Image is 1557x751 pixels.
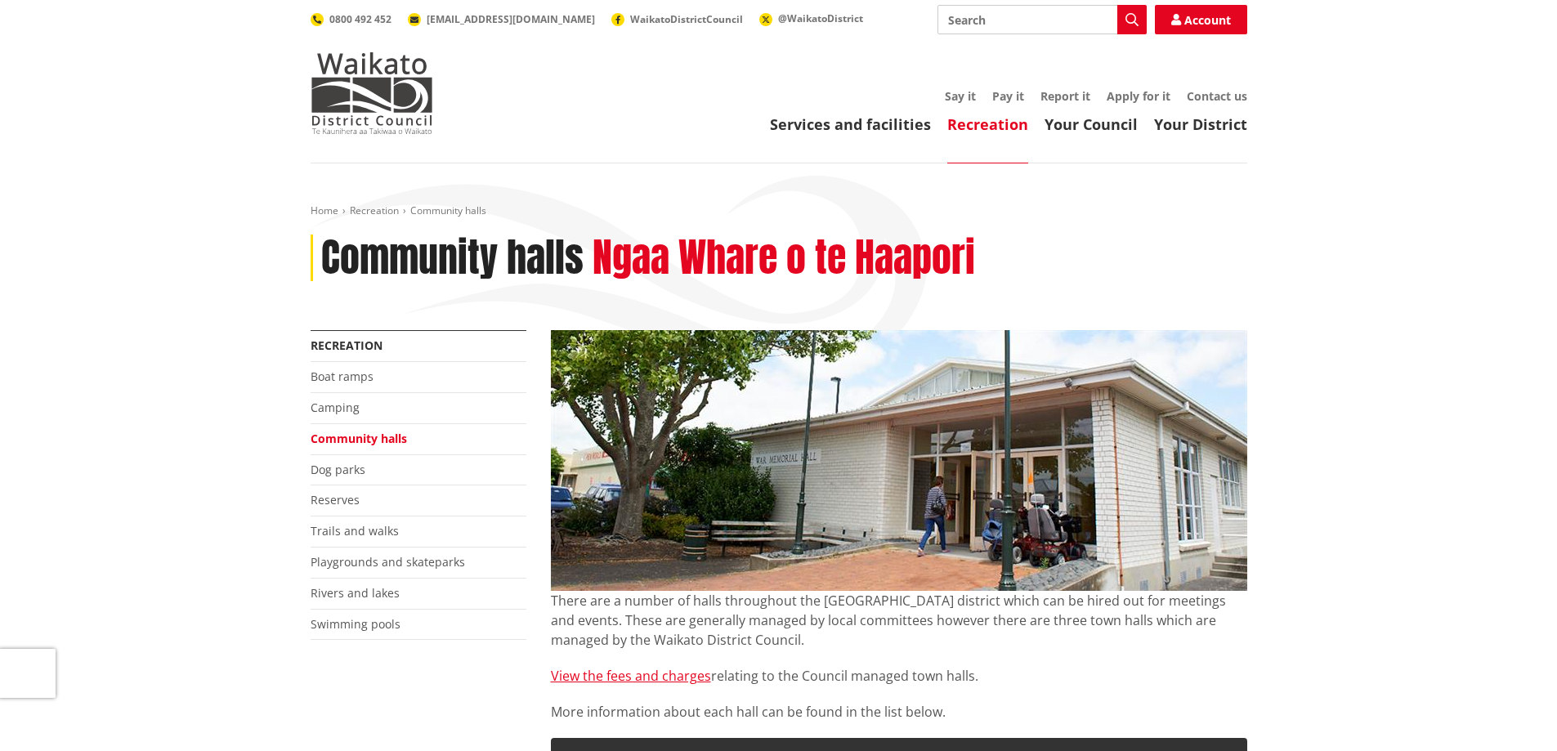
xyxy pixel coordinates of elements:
a: Your District [1154,114,1247,134]
a: WaikatoDistrictCouncil [611,12,743,26]
a: Reserves [311,492,360,507]
a: Account [1155,5,1247,34]
nav: breadcrumb [311,204,1247,218]
p: relating to the Council managed town halls. [551,666,1247,686]
img: Ngaruawahia Memorial Hall [551,330,1247,591]
a: Camping [311,400,360,415]
a: Your Council [1045,114,1138,134]
a: Community halls [311,431,407,446]
a: @WaikatoDistrict [759,11,863,25]
h2: Ngaa Whare o te Haapori [593,235,975,282]
span: WaikatoDistrictCouncil [630,12,743,26]
p: More information about each hall can be found in the list below. [551,702,1247,722]
a: Recreation [947,114,1028,134]
input: Search input [937,5,1147,34]
span: [EMAIL_ADDRESS][DOMAIN_NAME] [427,12,595,26]
a: Dog parks [311,462,365,477]
a: Boat ramps [311,369,374,384]
h1: Community halls [321,235,584,282]
a: Playgrounds and skateparks [311,554,465,570]
span: 0800 492 452 [329,12,391,26]
a: Swimming pools [311,616,400,632]
p: There are a number of halls throughout the [GEOGRAPHIC_DATA] district which can be hired out for ... [551,591,1247,650]
a: Apply for it [1107,88,1170,104]
a: Pay it [992,88,1024,104]
a: Say it [945,88,976,104]
a: Report it [1040,88,1090,104]
a: Home [311,203,338,217]
a: Services and facilities [770,114,931,134]
a: Recreation [350,203,399,217]
span: @WaikatoDistrict [778,11,863,25]
img: Waikato District Council - Te Kaunihera aa Takiwaa o Waikato [311,52,433,134]
a: Trails and walks [311,523,399,539]
a: Recreation [311,338,383,353]
span: Community halls [410,203,486,217]
a: View the fees and charges [551,667,711,685]
a: Contact us [1187,88,1247,104]
a: Rivers and lakes [311,585,400,601]
a: 0800 492 452 [311,12,391,26]
a: [EMAIL_ADDRESS][DOMAIN_NAME] [408,12,595,26]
